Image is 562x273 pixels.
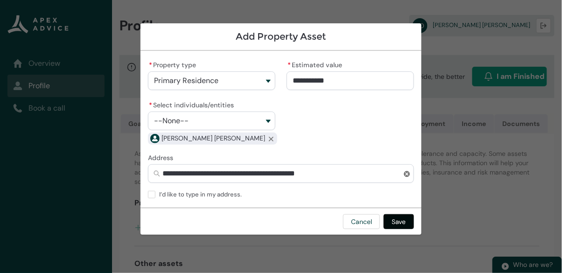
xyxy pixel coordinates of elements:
[384,214,414,229] button: Save
[154,117,189,125] span: --None--
[148,71,275,90] button: Property type
[288,61,291,69] abbr: required
[149,61,152,69] abbr: required
[154,77,218,85] span: Primary Residence
[148,98,238,110] label: Select individuals/entities
[148,112,275,130] button: Select individuals/entities
[265,133,277,145] button: Remove Robert William George O'Neill
[148,58,200,70] label: Property type
[287,58,346,70] label: Estimated value
[148,31,414,42] h1: Add Property Asset
[162,133,265,143] span: Robert William George O'Neill
[343,214,380,229] button: Cancel
[159,189,246,198] span: I’d like to type in my address.
[149,101,152,109] abbr: required
[148,151,177,162] label: Address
